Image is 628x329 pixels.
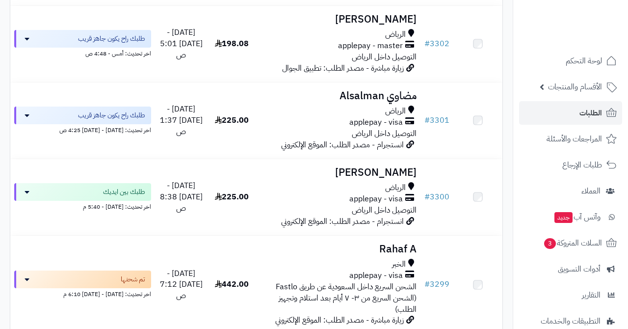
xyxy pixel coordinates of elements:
[424,278,449,290] a: #3299
[160,180,203,214] span: [DATE] - [DATE] 8:38 ص
[14,48,151,58] div: اخر تحديث: أمس - 4:48 ص
[215,38,249,50] span: 198.08
[261,167,417,178] h3: [PERSON_NAME]
[519,231,622,255] a: السلات المتروكة3
[103,187,145,197] span: طلبك بين ايديك
[261,244,417,255] h3: Rahaf A
[424,191,430,203] span: #
[519,153,622,177] a: طلبات الإرجاع
[215,278,249,290] span: 442.00
[352,204,417,216] span: التوصيل داخل الرياض
[519,49,622,73] a: لوحة التحكم
[519,257,622,281] a: أدوات التسويق
[519,127,622,151] a: المراجعات والأسئلة
[541,314,601,328] span: التطبيقات والخدمات
[424,114,430,126] span: #
[544,238,556,249] span: 3
[281,216,404,227] span: انستجرام - مصدر الطلب: الموقع الإلكتروني
[582,288,601,302] span: التقارير
[215,191,249,203] span: 225.00
[424,278,430,290] span: #
[562,158,602,172] span: طلبات الإرجاع
[566,54,602,68] span: لوحة التحكم
[352,51,417,63] span: التوصيل داخل الرياض
[424,38,449,50] a: #3302
[553,210,601,224] span: وآتس آب
[554,212,573,223] span: جديد
[424,191,449,203] a: #3300
[281,139,404,151] span: انستجرام - مصدر الطلب: الموقع الإلكتروني
[275,314,404,326] span: زيارة مباشرة - مصدر الطلب: الموقع الإلكتروني
[261,14,417,25] h3: [PERSON_NAME]
[121,274,145,284] span: تم شحنها
[519,179,622,203] a: العملاء
[519,283,622,307] a: التقارير
[581,184,601,198] span: العملاء
[424,114,449,126] a: #3301
[558,262,601,276] span: أدوات التسويق
[561,25,619,46] img: logo-2.png
[424,38,430,50] span: #
[543,236,602,250] span: السلات المتروكة
[519,205,622,229] a: وآتس آبجديد
[282,62,404,74] span: زيارة مباشرة - مصدر الطلب: تطبيق الجوال
[160,103,203,137] span: [DATE] - [DATE] 1:37 ص
[276,281,417,315] span: الشحن السريع داخل السعودية عن طريق Fastlo (الشحن السريع من ٣- ٧ أيام بعد استلام وتجهيز الطلب)
[14,288,151,299] div: اخر تحديث: [DATE] - [DATE] 6:10 م
[519,101,622,125] a: الطلبات
[349,117,403,128] span: applepay - visa
[547,132,602,146] span: المراجعات والأسئلة
[160,27,203,61] span: [DATE] - [DATE] 5:01 ص
[548,80,602,94] span: الأقسام والمنتجات
[349,270,403,281] span: applepay - visa
[78,110,145,120] span: طلبك راح يكون جاهز قريب
[14,201,151,211] div: اخر تحديث: [DATE] - 5:40 م
[579,106,602,120] span: الطلبات
[338,40,403,52] span: applepay - master
[14,124,151,135] div: اخر تحديث: [DATE] - [DATE] 4:25 ص
[352,128,417,139] span: التوصيل داخل الرياض
[160,268,203,302] span: [DATE] - [DATE] 7:12 ص
[385,106,406,117] span: الرياض
[261,90,417,102] h3: مضاوي Alsalman
[385,182,406,193] span: الرياض
[392,259,406,270] span: الخبر
[385,29,406,40] span: الرياض
[349,193,403,205] span: applepay - visa
[215,114,249,126] span: 225.00
[78,34,145,44] span: طلبك راح يكون جاهز قريب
